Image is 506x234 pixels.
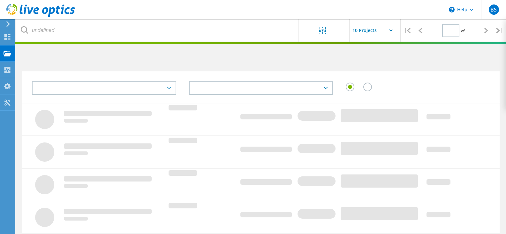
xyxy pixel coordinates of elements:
svg: \n [449,7,455,12]
a: Live Optics Dashboard [6,13,75,18]
span: BS [490,7,497,12]
div: | [401,19,414,42]
input: undefined [16,19,299,42]
div: | [493,19,506,42]
span: of [461,28,464,34]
